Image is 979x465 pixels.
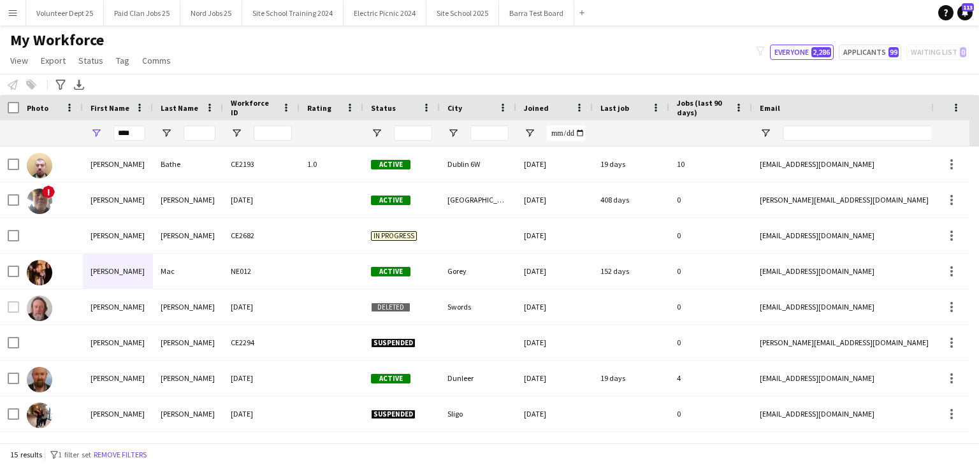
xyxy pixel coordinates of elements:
button: Open Filter Menu [447,127,459,139]
div: [DATE] [223,289,300,324]
span: Rating [307,103,331,113]
span: Export [41,55,66,66]
div: Dublin 6W [440,147,516,182]
div: [DATE] [223,361,300,396]
span: In progress [371,231,417,241]
span: 113 [962,3,974,11]
span: Joined [524,103,549,113]
img: Alan MOEN [27,296,52,321]
button: Nord Jobs 25 [180,1,242,25]
div: 19 days [593,361,669,396]
div: [PERSON_NAME] [83,396,153,431]
input: Last Name Filter Input [184,125,215,141]
div: [DATE] [516,182,593,217]
span: 1 filter set [58,450,91,459]
span: Deleted [371,303,410,312]
div: 0 [669,396,752,431]
span: Active [371,196,410,205]
button: Site School 2025 [426,1,499,25]
div: CE2294 [223,325,300,360]
div: [DATE] [516,218,593,253]
div: [DATE] [223,182,300,217]
input: City Filter Input [470,125,509,141]
div: [PERSON_NAME] [83,289,153,324]
div: Mac [153,254,223,289]
app-action-btn: Advanced filters [53,77,68,92]
input: First Name Filter Input [113,125,145,141]
span: Active [371,160,410,169]
div: [PERSON_NAME] [153,396,223,431]
span: Tag [116,55,129,66]
span: Status [371,103,396,113]
a: View [5,52,33,69]
button: Open Filter Menu [91,127,102,139]
div: [PERSON_NAME] [83,254,153,289]
span: Suspended [371,338,416,348]
button: Volunteer Dept 25 [26,1,104,25]
img: Alana brennan [27,403,52,428]
div: [DATE] [516,254,593,289]
img: Alan Mac [27,260,52,285]
div: 10 [669,147,752,182]
span: Status [78,55,103,66]
button: Everyone2,286 [770,45,834,60]
div: Dunleer [440,361,516,396]
div: Swords [440,289,516,324]
span: Workforce ID [231,98,277,117]
span: 99 [888,47,899,57]
span: Last Name [161,103,198,113]
div: NE012 [223,254,300,289]
span: Suspended [371,410,416,419]
div: [DATE] [516,325,593,360]
span: Photo [27,103,48,113]
div: [DATE] [516,396,593,431]
div: [PERSON_NAME] [153,218,223,253]
div: 0 [669,218,752,253]
input: Joined Filter Input [547,125,585,141]
span: Active [371,374,410,383]
div: [GEOGRAPHIC_DATA] 20 [440,182,516,217]
span: Email [760,103,780,113]
div: [PERSON_NAME] [153,289,223,324]
input: Workforce ID Filter Input [254,125,292,141]
div: CE2682 [223,218,300,253]
div: [PERSON_NAME] [153,361,223,396]
div: 408 days [593,182,669,217]
div: [PERSON_NAME] [83,361,153,396]
div: 19 days [593,147,669,182]
button: Open Filter Menu [231,127,242,139]
div: Sligo [440,396,516,431]
button: Barra Test Board [499,1,574,25]
a: Export [36,52,71,69]
span: Active [371,267,410,276]
div: Bathe [153,147,223,182]
div: [DATE] [516,289,593,324]
div: [DATE] [223,396,300,431]
div: 0 [669,325,752,360]
div: [PERSON_NAME] [153,325,223,360]
span: 2,286 [811,47,831,57]
a: Comms [137,52,176,69]
span: ! [42,185,55,198]
div: [PERSON_NAME] [83,218,153,253]
img: Alan Docherty [27,189,52,214]
button: Electric Picnic 2024 [344,1,426,25]
div: 0 [669,254,752,289]
input: Row Selection is disabled for this row (unchecked) [8,301,19,313]
input: Status Filter Input [394,125,432,141]
button: Paid Clan Jobs 25 [104,1,180,25]
a: 113 [957,5,973,20]
img: Alan Ryan [27,367,52,392]
button: Open Filter Menu [524,127,535,139]
span: View [10,55,28,66]
a: Status [73,52,108,69]
div: [PERSON_NAME] [83,182,153,217]
div: 152 days [593,254,669,289]
div: 1.0 [300,147,363,182]
a: Tag [111,52,134,69]
div: Gorey [440,254,516,289]
div: 0 [669,182,752,217]
span: City [447,103,462,113]
span: Comms [142,55,171,66]
span: My Workforce [10,31,104,50]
